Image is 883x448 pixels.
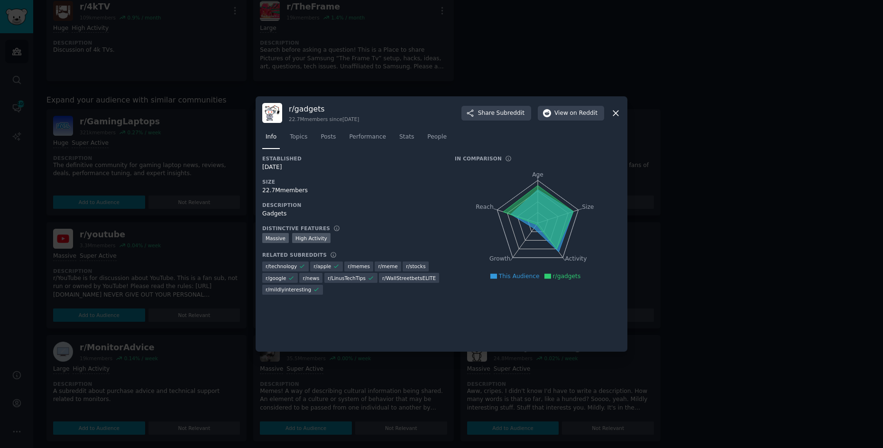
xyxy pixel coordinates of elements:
span: r/ apple [313,263,331,270]
tspan: Activity [565,256,587,262]
span: r/ memes [348,263,370,270]
span: Info [266,133,276,141]
h3: Description [262,202,441,208]
span: on Reddit [570,109,598,118]
a: Info [262,130,280,149]
span: Posts [321,133,336,141]
div: 22.7M members since [DATE] [289,116,359,122]
button: Viewon Reddit [538,106,604,121]
span: r/ news [303,275,319,281]
span: r/ technology [266,263,297,270]
span: This Audience [499,273,540,280]
span: Subreddit [497,109,524,118]
div: Massive [262,233,289,243]
h3: r/ gadgets [289,104,359,114]
a: People [424,130,450,149]
span: r/ LinusTechTips [328,275,366,281]
span: Share [478,109,524,118]
tspan: Size [582,204,594,210]
h3: Established [262,155,441,162]
div: 22.7M members [262,187,441,195]
span: Stats [399,133,414,141]
div: Gadgets [262,210,441,218]
a: Performance [346,130,389,149]
span: r/ meme [378,263,397,270]
tspan: Age [532,171,543,178]
div: High Activity [292,233,331,243]
a: Topics [286,130,311,149]
span: r/gadgets [553,273,581,280]
a: Posts [317,130,339,149]
a: Stats [396,130,417,149]
span: Performance [349,133,386,141]
span: r/ stocks [406,263,425,270]
h3: Related Subreddits [262,252,327,258]
span: r/ mildlyinteresting [266,286,311,293]
div: [DATE] [262,163,441,172]
span: r/ google [266,275,286,281]
img: gadgets [262,103,282,123]
button: ShareSubreddit [461,106,531,121]
h3: Distinctive Features [262,225,330,232]
h3: In Comparison [455,155,502,162]
span: People [427,133,447,141]
h3: Size [262,178,441,185]
tspan: Reach [476,204,494,210]
span: r/ WallStreetbetsELITE [382,275,436,281]
span: View [554,109,598,118]
span: Topics [290,133,307,141]
tspan: Growth [489,256,510,262]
